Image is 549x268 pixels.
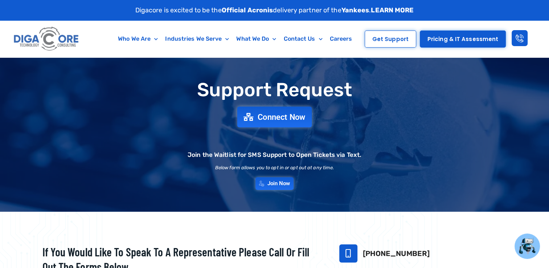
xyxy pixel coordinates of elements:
[372,36,409,42] span: Get Support
[110,31,360,47] nav: Menu
[258,113,306,121] span: Connect Now
[12,24,81,54] img: Digacore logo 1
[365,31,416,48] a: Get Support
[135,5,414,15] p: Digacore is excited to be the delivery partner of the .
[215,165,334,170] h2: Below form allows you to opt in or opt out at any time.
[280,31,326,47] a: Contact Us
[24,80,525,100] h1: Support Request
[161,31,233,47] a: Industries We Serve
[114,31,161,47] a: Who We Are
[237,106,312,127] a: Connect Now
[427,36,498,42] span: Pricing & IT Assessment
[339,244,357,263] a: 732-646-5725
[255,177,294,190] a: Join Now
[326,31,356,47] a: Careers
[222,6,273,14] strong: Official Acronis
[267,181,290,186] span: Join Now
[341,6,369,14] strong: Yankees
[188,152,361,158] h2: Join the Waitlist for SMS Support to Open Tickets via Text.
[363,249,430,258] a: [PHONE_NUMBER]
[233,31,280,47] a: What We Do
[371,6,414,14] a: LEARN MORE
[420,31,506,48] a: Pricing & IT Assessment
